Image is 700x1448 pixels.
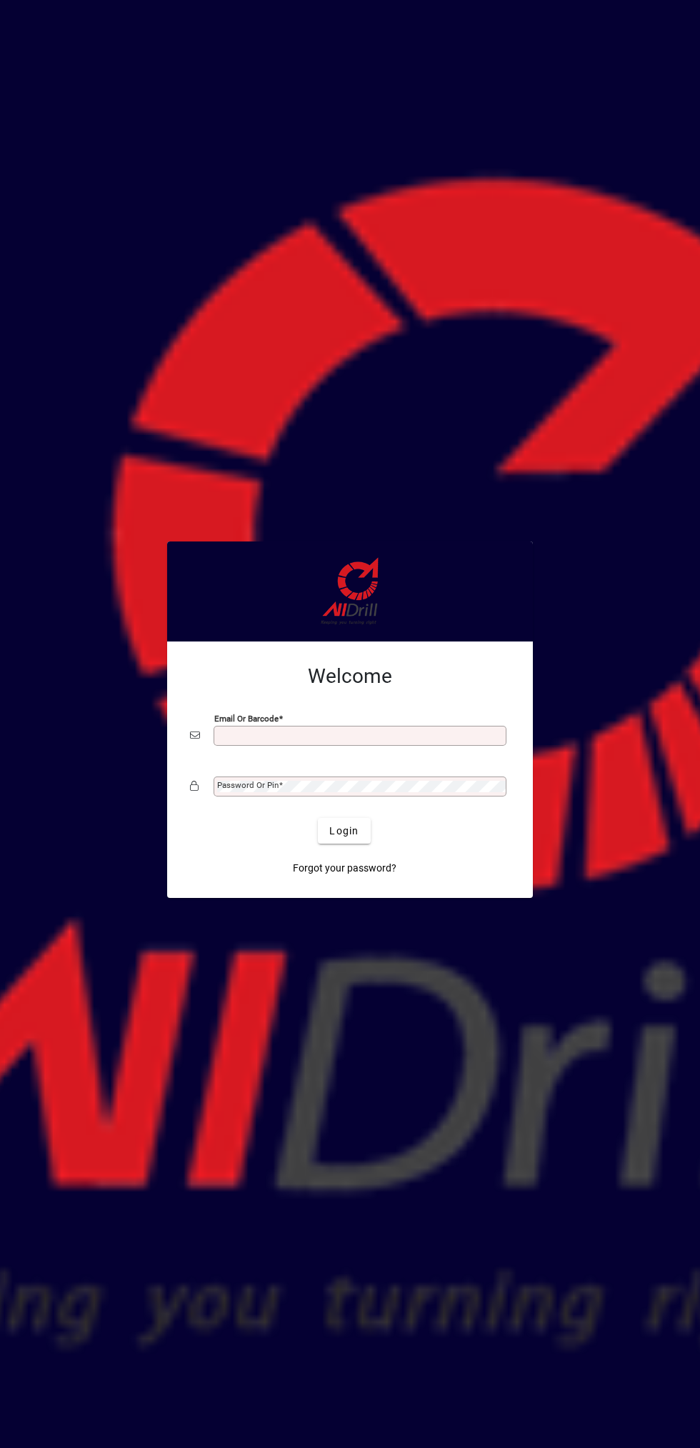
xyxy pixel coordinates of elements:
button: Login [318,818,370,844]
span: Forgot your password? [293,861,396,876]
h2: Welcome [190,664,510,689]
mat-label: Password or Pin [217,780,279,790]
a: Forgot your password? [287,855,402,881]
mat-label: Email or Barcode [214,714,279,724]
span: Login [329,824,359,839]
